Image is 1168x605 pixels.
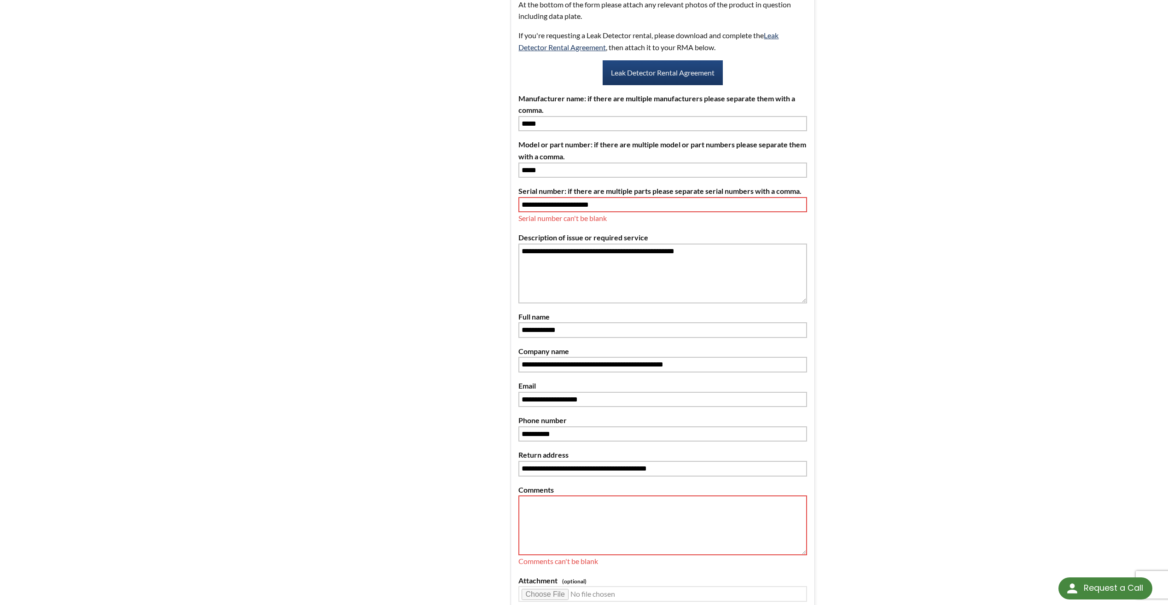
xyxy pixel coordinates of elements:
a: Leak Detector Rental Agreement [603,60,723,85]
label: Comments [518,484,807,496]
label: Company name [518,345,807,357]
a: Leak Detector Rental Agreement [518,31,779,52]
label: Phone number [518,414,807,426]
p: If you're requesting a Leak Detector rental, please download and complete the , then attach it to... [518,29,807,53]
span: Comments can't be blank [518,557,598,565]
label: Full name [518,311,807,323]
div: Request a Call [1058,577,1152,599]
label: Model or part number: if there are multiple model or part numbers please separate them with a comma. [518,139,807,162]
label: Attachment [518,575,807,587]
label: Return address [518,449,807,461]
label: Serial number: if there are multiple parts please separate serial numbers with a comma. [518,185,807,197]
label: Email [518,380,807,392]
img: round button [1065,581,1080,596]
label: Description of issue or required service [518,232,807,244]
label: Manufacturer name: if there are multiple manufacturers please separate them with a comma. [518,93,807,116]
div: Request a Call [1084,577,1143,599]
span: Serial number can't be blank [518,214,607,222]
